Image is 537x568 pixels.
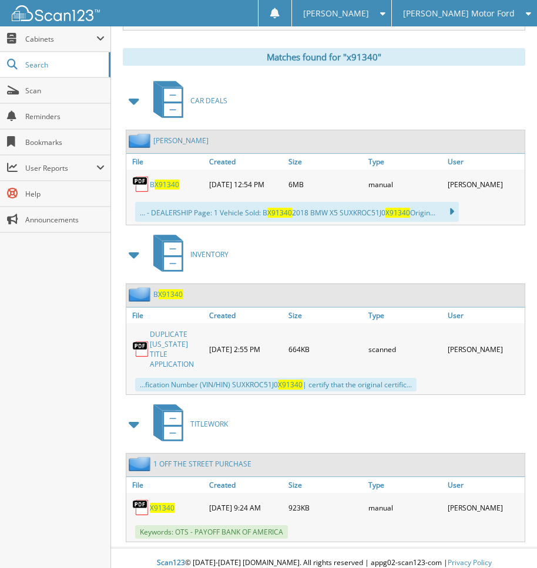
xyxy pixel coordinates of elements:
a: Size [286,477,365,493]
span: Announcements [25,215,105,225]
a: Type [365,307,445,323]
img: folder2.png [129,287,153,302]
div: [DATE] 12:54 PM [206,173,286,196]
span: Help [25,189,105,199]
a: Created [206,307,286,323]
a: INVENTORY [146,231,229,278]
div: 923KB [286,496,365,519]
span: X91340 [155,180,179,190]
iframe: Chat Widget [478,512,537,568]
a: User [445,154,525,170]
a: CAR DEALS [146,77,227,124]
div: [PERSON_NAME] [445,326,525,372]
span: X91340 [385,208,410,218]
div: 6MB [286,173,365,196]
span: Bookmarks [25,137,105,147]
a: [PERSON_NAME] [153,136,209,146]
span: X91340 [267,208,292,218]
div: Matches found for "x91340" [123,48,525,66]
a: File [126,307,206,323]
a: User [445,307,525,323]
span: Keywords: OTS - PAYOFF BANK OF AMERICA [135,525,288,539]
img: folder2.png [129,457,153,471]
span: Scan123 [157,557,185,567]
img: PDF.png [132,499,150,516]
a: 1 OFF THE STREET PURCHASE [153,459,251,469]
span: Cabinets [25,34,96,44]
span: Reminders [25,111,105,121]
a: Type [365,477,445,493]
a: Privacy Policy [448,557,492,567]
span: X91340 [278,380,303,390]
img: scan123-logo-white.svg [12,5,100,21]
a: Size [286,307,365,323]
a: Created [206,154,286,170]
img: folder2.png [129,133,153,148]
a: X91340 [150,503,174,513]
a: User [445,477,525,493]
span: CAR DEALS [190,96,227,106]
span: TITLEWORK [190,419,228,429]
span: User Reports [25,163,96,173]
span: INVENTORY [190,249,229,259]
a: Type [365,154,445,170]
div: [DATE] 9:24 AM [206,496,286,519]
a: File [126,154,206,170]
a: File [126,477,206,493]
img: PDF.png [132,340,150,358]
a: DUPLICATE [US_STATE] TITLE APPLICATION [150,329,203,369]
div: 664KB [286,326,365,372]
div: manual [365,173,445,196]
span: X91340 [158,289,183,299]
div: ...fication Number (VIN/HIN) SUXKROC51J0 | certify that the original certific... [135,378,417,391]
a: BX91340 [150,180,179,190]
a: BX91340 [153,289,183,299]
span: Scan [25,86,105,96]
div: [PERSON_NAME] [445,496,525,519]
img: PDF.png [132,175,150,193]
div: manual [365,496,445,519]
div: [PERSON_NAME] [445,173,525,196]
a: Created [206,477,286,493]
a: TITLEWORK [146,401,228,447]
span: Search [25,60,103,70]
span: [PERSON_NAME] [303,10,369,17]
div: scanned [365,326,445,372]
span: [PERSON_NAME] Motor Ford [403,10,515,17]
a: Size [286,154,365,170]
div: [DATE] 2:55 PM [206,326,286,372]
div: ... - DEALERSHIP Page: 1 Vehicle Sold: B 2018 BMW X5 SUXKROC51J0 Origin... [135,202,459,222]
